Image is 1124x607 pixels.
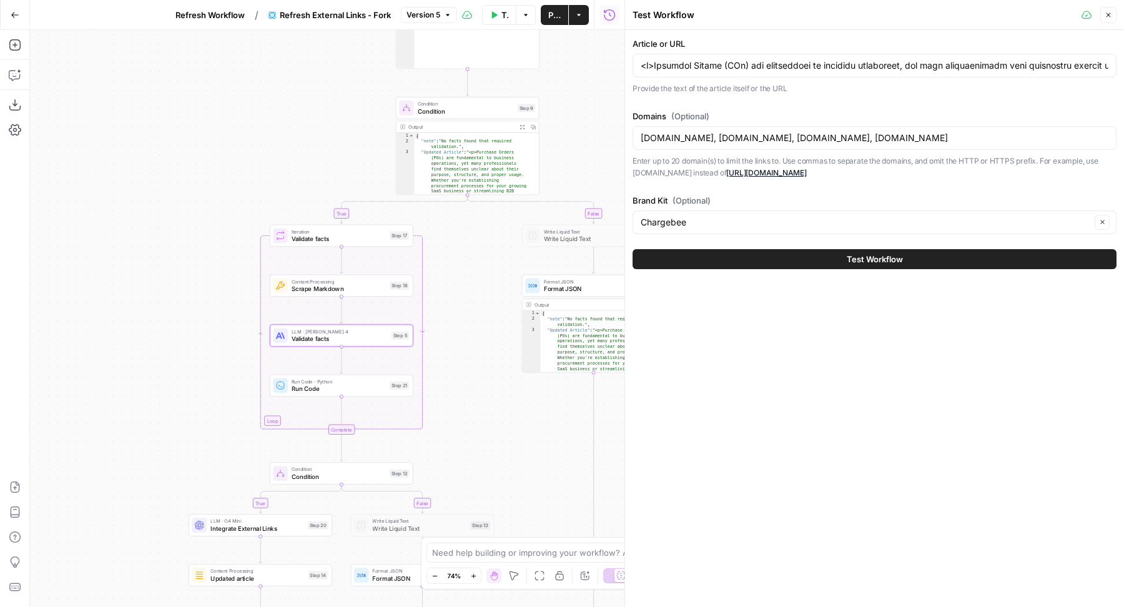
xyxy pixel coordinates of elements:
[544,284,638,294] span: Format JSON
[351,514,495,536] div: Write Liquid TextWrite Liquid TextStep 13
[168,5,252,25] button: Refresh Workflow
[270,425,413,435] div: Complete
[397,139,415,150] div: 2
[466,69,468,96] g: Edge from step_8 to step_9
[633,194,1117,207] label: Brand Kit
[351,564,495,586] div: Format JSONFormat JSONStep 24
[673,194,711,207] span: (Optional)
[328,425,355,435] div: Complete
[342,484,424,513] g: Edge from step_12 to step_13
[292,284,386,294] span: Scrape Markdown
[541,5,568,25] button: Publish
[189,564,332,586] div: Content ProcessingUpdated articleStep 14
[401,7,457,23] button: Version 5
[592,247,594,274] g: Edge from step_10 to step_23
[847,253,903,265] span: Test Workflow
[340,347,343,374] g: Edge from step_5 to step_21
[372,524,466,533] span: Write Liquid Text
[340,195,468,224] g: Edge from step_9 to step_17
[390,469,409,477] div: Step 12
[292,328,388,335] span: LLM · [PERSON_NAME] 4
[292,234,386,244] span: Validate facts
[292,228,386,235] span: Iteration
[195,571,204,580] img: o3r9yhbrn24ooq0tey3lueqptmfj
[397,133,415,139] div: 1
[633,37,1117,50] label: Article or URL
[372,574,465,583] span: Format JSON
[270,462,413,485] div: ConditionConditionStep 12
[641,132,1108,144] input: hbr.org, mckinsey.com
[518,104,535,112] div: Step 9
[390,282,409,290] div: Step 18
[280,9,391,21] span: Refresh External Links - Fork
[522,225,666,247] div: Write Liquid TextWrite Liquid Text
[523,310,541,316] div: 1
[523,316,541,327] div: 2
[210,524,304,533] span: Integrate External Links
[409,133,414,139] span: Toggle code folding, rows 1 through 4
[522,275,666,373] div: Format JSONFormat JSONOutput{ "note":"No facts found that required validation.", "Updated Article...
[633,82,1117,95] p: Provide the text of the article itself or the URL
[408,123,514,131] div: Output
[175,9,245,21] span: Refresh Workflow
[633,155,1117,179] p: Enter up to 20 domain(s) to limit the links to. Use commas to separate the domains, and omit the ...
[418,107,514,116] span: Condition
[548,9,561,21] span: Publish
[544,234,638,244] span: Write Liquid Text
[259,536,262,563] g: Edge from step_20 to step_14
[292,384,386,393] span: Run Code
[210,568,304,575] span: Content Processing
[308,521,328,529] div: Step 20
[392,332,409,340] div: Step 5
[535,310,540,316] span: Toggle code folding, rows 1 through 4
[726,168,807,177] a: [URL][DOMAIN_NAME]
[292,472,386,481] span: Condition
[340,434,343,461] g: Edge from step_17-iteration-end to step_12
[270,375,413,397] div: Run Code · PythonRun CodeStep 21
[482,5,516,25] button: Test Data
[372,518,466,525] span: Write Liquid Text
[261,5,398,25] button: Refresh External Links - Fork
[292,378,386,385] span: Run Code · Python
[390,232,409,240] div: Step 17
[535,301,640,308] div: Output
[633,249,1117,269] button: Test Workflow
[292,466,386,473] span: Condition
[447,571,461,581] span: 74%
[292,278,386,285] span: Content Processing
[270,275,413,297] div: Content ProcessingScrape MarkdownStep 18
[292,334,388,343] span: Validate facts
[407,9,440,21] span: Version 5
[544,278,638,285] span: Format JSON
[501,9,509,21] span: Test Data
[340,247,343,274] g: Edge from step_17 to step_18
[468,195,595,224] g: Edge from step_9 to step_10
[340,297,343,324] g: Edge from step_18 to step_5
[255,7,259,22] span: /
[308,571,328,579] div: Step 14
[189,514,332,536] div: LLM · O4 MiniIntegrate External LinksStep 20
[210,518,304,525] span: LLM · O4 Mini
[396,97,540,195] div: ConditionConditionStep 9Output{ "note":"No facts found that required validation.", "Updated Artic...
[633,110,1117,122] label: Domains
[276,281,285,290] img: jlmgu399hrhymlku2g1lv3es8mdc
[418,100,514,107] span: Condition
[270,225,413,247] div: LoopIterationValidate factsStep 17
[372,568,465,575] span: Format JSON
[641,216,1091,229] input: Chargebee
[270,325,413,347] div: LLM · [PERSON_NAME] 4Validate factsStep 5
[259,484,342,513] g: Edge from step_12 to step_20
[671,110,709,122] span: (Optional)
[544,228,638,235] span: Write Liquid Text
[210,574,304,583] span: Updated article
[390,382,409,390] div: Step 21
[471,521,490,529] div: Step 13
